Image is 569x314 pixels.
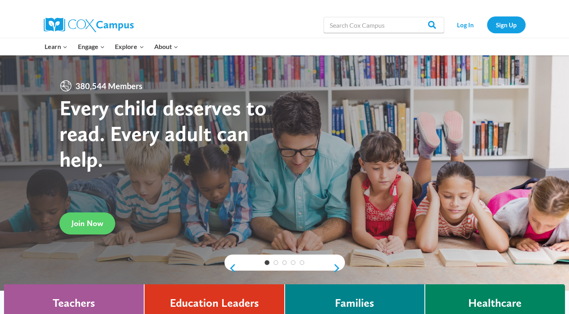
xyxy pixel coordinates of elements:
[59,95,267,171] strong: Every child deserves to read. Every adult can help.
[273,260,278,265] a: 2
[170,296,259,310] h4: Education Leaders
[53,296,95,310] h4: Teachers
[333,263,345,273] a: next
[291,260,296,265] a: 4
[40,38,184,55] nav: Primary Navigation
[300,260,304,265] a: 5
[72,80,146,92] span: 380,544 Members
[154,41,178,52] span: About
[71,218,103,228] span: Join Now
[59,212,115,234] a: Join Now
[115,41,144,52] span: Explore
[78,41,105,52] span: Engage
[335,296,374,310] h4: Families
[448,16,483,33] a: Log In
[282,260,287,265] a: 3
[45,41,67,52] span: Learn
[224,260,345,276] div: content slider buttons
[468,296,522,310] h4: Healthcare
[224,263,237,273] a: previous
[324,17,444,33] input: Search Cox Campus
[265,260,269,265] a: 1
[44,18,134,32] img: Cox Campus
[487,16,526,33] a: Sign Up
[448,16,526,33] nav: Secondary Navigation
